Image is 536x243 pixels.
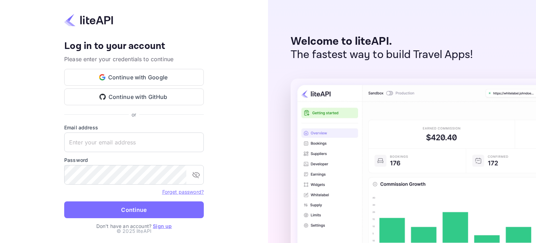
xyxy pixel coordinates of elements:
[153,223,172,229] a: Sign up
[64,133,204,152] input: Enter your email address
[162,188,204,195] a: Forget password?
[64,13,113,27] img: liteapi
[64,201,204,218] button: Continue
[189,168,203,182] button: toggle password visibility
[64,55,204,63] p: Please enter your credentials to continue
[291,48,473,62] p: The fastest way to build Travel Apps!
[64,88,204,105] button: Continue with GitHub
[132,111,136,118] p: or
[64,40,204,52] h4: Log in to your account
[64,124,204,131] label: Email address
[64,156,204,164] label: Password
[64,222,204,230] p: Don't have an account?
[117,227,151,235] p: © 2025 liteAPI
[291,35,473,48] p: Welcome to liteAPI.
[64,69,204,86] button: Continue with Google
[162,189,204,195] a: Forget password?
